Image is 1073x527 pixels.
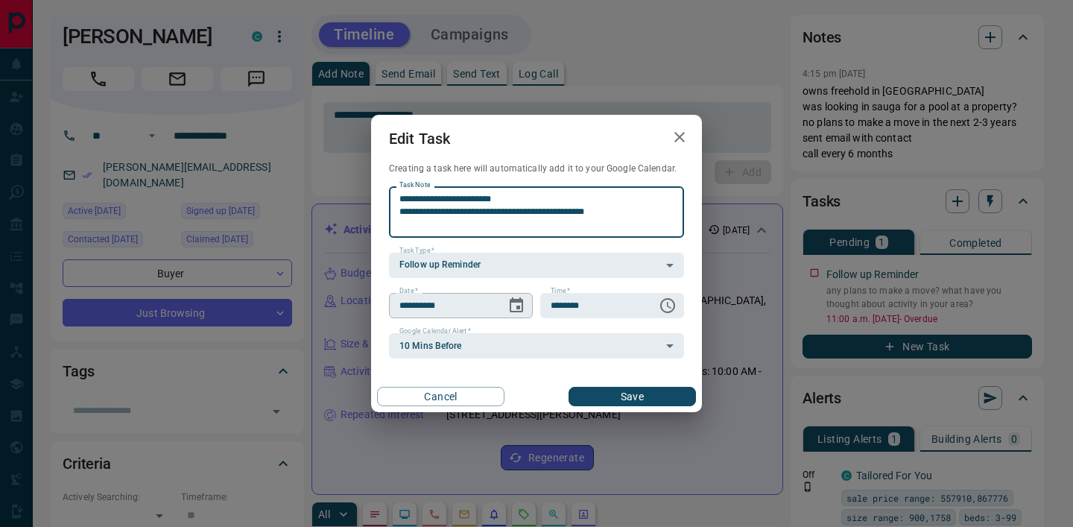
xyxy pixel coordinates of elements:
[371,115,468,162] h2: Edit Task
[501,291,531,321] button: Choose date, selected date is Sep 15, 2025
[399,326,471,336] label: Google Calendar Alert
[399,286,418,296] label: Date
[551,286,570,296] label: Time
[377,387,504,406] button: Cancel
[389,162,684,175] p: Creating a task here will automatically add it to your Google Calendar.
[653,291,683,321] button: Choose time, selected time is 11:00 AM
[569,387,696,406] button: Save
[389,253,684,278] div: Follow up Reminder
[399,180,430,190] label: Task Note
[399,246,434,256] label: Task Type
[389,333,684,359] div: 10 Mins Before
